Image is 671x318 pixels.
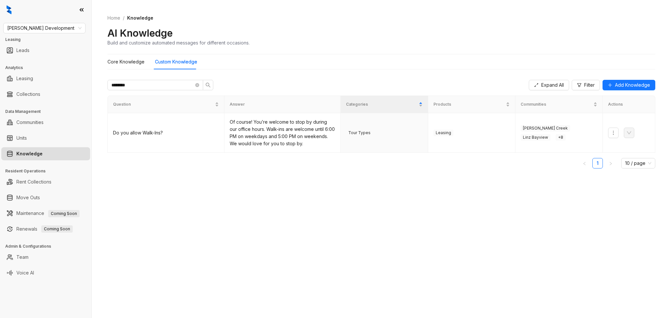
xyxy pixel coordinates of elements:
[556,134,566,141] span: + 8
[5,37,91,43] h3: Leasing
[5,243,91,249] h3: Admin & Configurations
[605,158,616,168] li: Next Page
[521,134,550,141] span: Linz Bayview
[529,80,569,90] button: Expand All
[579,158,590,168] li: Previous Page
[106,14,122,22] a: Home
[603,80,655,90] button: Add Knowledge
[205,82,211,88] span: search
[521,101,592,108] span: Communities
[605,158,616,168] button: right
[1,222,90,236] li: Renewals
[113,101,214,108] span: Question
[108,96,224,113] th: Question
[1,251,90,264] li: Team
[428,96,516,113] th: Products
[16,44,29,57] a: Leads
[155,58,197,65] div: Custom Knowledge
[615,81,650,89] span: Add Knowledge
[534,83,539,87] span: expand-alt
[603,96,655,113] th: Actions
[583,162,586,166] span: left
[224,113,341,153] td: Of course! You’re welcome to stop by during our office hours. Walk-ins are welcome until 6:00 PM ...
[572,80,600,90] button: Filter
[584,81,595,89] span: Filter
[1,72,90,85] li: Leasing
[127,15,153,21] span: Knowledge
[16,132,27,145] a: Units
[5,109,91,115] h3: Data Management
[541,81,564,89] span: Expand All
[346,130,373,136] span: Tour Types
[195,83,199,87] span: close-circle
[1,116,90,129] li: Communities
[346,101,417,108] span: Categories
[577,83,582,87] span: filter
[16,88,40,101] a: Collections
[16,116,44,129] a: Communities
[621,158,655,168] div: Page Size
[521,125,570,132] span: [PERSON_NAME] Creek
[1,88,90,101] li: Collections
[16,175,51,188] a: Rent Collections
[107,58,144,65] div: Core Knowledge
[1,266,90,279] li: Voice AI
[16,72,33,85] a: Leasing
[625,158,651,168] span: 10 / page
[1,44,90,57] li: Leads
[16,251,29,264] a: Team
[48,210,80,217] span: Coming Soon
[16,266,34,279] a: Voice AI
[41,225,73,233] span: Coming Soon
[592,158,603,168] li: 1
[107,39,250,46] div: Build and customize automated messages for different occasions.
[107,27,173,39] h2: AI Knowledge
[113,129,219,136] div: Do you allow Walk-Ins?
[5,168,91,174] h3: Resident Operations
[433,101,505,108] span: Products
[16,191,40,204] a: Move Outs
[224,96,341,113] th: Answer
[16,147,43,160] a: Knowledge
[1,191,90,204] li: Move Outs
[515,96,603,113] th: Communities
[609,162,613,166] span: right
[16,222,73,236] a: RenewalsComing Soon
[7,23,82,33] span: Davis Development
[611,130,616,135] span: more
[1,132,90,145] li: Units
[1,175,90,188] li: Rent Collections
[1,147,90,160] li: Knowledge
[1,207,90,220] li: Maintenance
[7,5,11,14] img: logo
[579,158,590,168] button: left
[593,158,603,168] a: 1
[123,14,125,22] li: /
[608,83,612,87] span: plus
[5,65,91,71] h3: Analytics
[433,130,453,136] span: Leasing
